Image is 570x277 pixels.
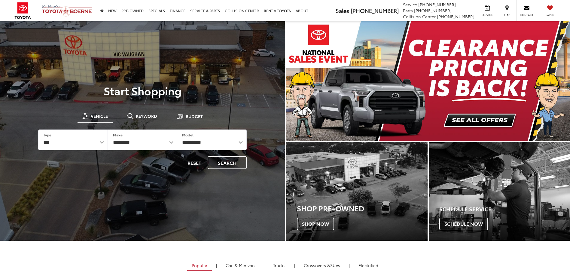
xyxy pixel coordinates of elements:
[437,13,474,19] span: [PHONE_NUMBER]
[414,7,452,13] span: [PHONE_NUMBER]
[429,142,570,241] div: Toyota
[215,262,218,268] li: |
[25,85,260,97] p: Start Shopping
[286,142,428,241] a: Shop Pre-Owned Shop Now
[41,4,93,17] img: Vic Vaughan Toyota of Boerne
[208,156,247,169] button: Search
[299,260,345,270] a: SUVs
[527,33,570,129] button: Click to view next picture.
[297,204,428,212] h3: Shop Pre-Owned
[182,156,206,169] button: Reset
[403,1,417,7] span: Service
[500,13,514,17] span: Map
[297,218,334,230] span: Shop Now
[439,206,570,212] h4: Schedule Service
[418,1,456,7] span: [PHONE_NUMBER]
[91,114,108,118] span: Vehicle
[293,262,297,268] li: |
[439,218,488,230] span: Schedule Now
[262,262,266,268] li: |
[182,132,194,137] label: Model
[286,142,428,241] div: Toyota
[429,142,570,241] a: Schedule Service Schedule Now
[543,13,556,17] span: Saved
[354,260,383,270] a: Electrified
[304,262,330,268] span: Crossovers &
[269,260,290,270] a: Trucks
[235,262,255,268] span: & Minivan
[403,7,413,13] span: Parts
[351,7,399,14] span: [PHONE_NUMBER]
[186,114,203,118] span: Budget
[136,114,157,118] span: Keyword
[43,132,51,137] label: Type
[520,13,533,17] span: Contact
[113,132,123,137] label: Make
[336,7,349,14] span: Sales
[187,260,212,271] a: Popular
[221,260,259,270] a: Cars
[286,33,329,129] button: Click to view previous picture.
[480,13,494,17] span: Service
[347,262,351,268] li: |
[403,13,436,19] span: Collision Center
